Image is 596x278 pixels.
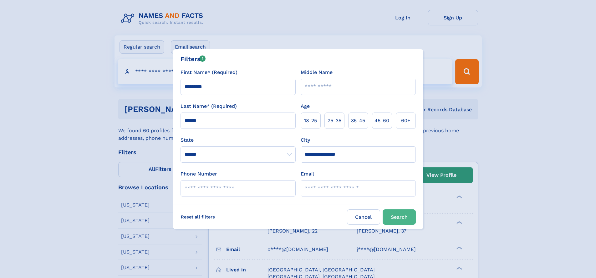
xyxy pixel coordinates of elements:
label: Age [301,102,310,110]
label: City [301,136,310,144]
span: 25‑35 [328,117,341,124]
label: Last Name* (Required) [181,102,237,110]
span: 35‑45 [351,117,365,124]
label: State [181,136,296,144]
label: Reset all filters [177,209,219,224]
label: Cancel [347,209,380,225]
span: 45‑60 [374,117,389,124]
label: Phone Number [181,170,217,178]
label: Middle Name [301,69,333,76]
button: Search [383,209,416,225]
span: 18‑25 [304,117,317,124]
div: Filters [181,54,206,64]
label: First Name* (Required) [181,69,237,76]
span: 60+ [401,117,410,124]
label: Email [301,170,314,178]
